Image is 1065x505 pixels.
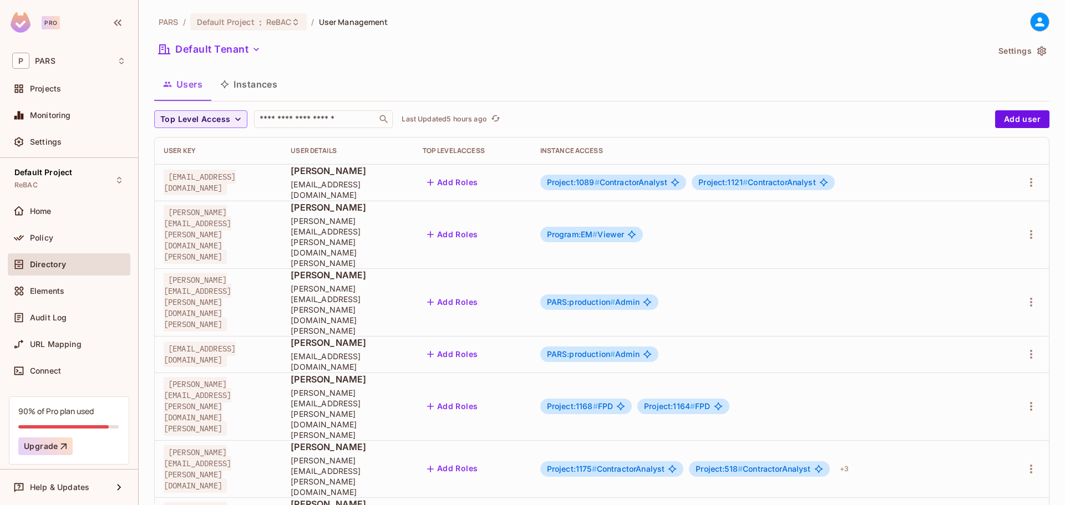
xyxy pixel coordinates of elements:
[319,17,388,27] span: User Management
[30,340,82,349] span: URL Mapping
[547,350,640,359] span: Admin
[547,464,597,473] span: Project:1175
[291,179,404,200] span: [EMAIL_ADDRESS][DOMAIN_NAME]
[164,377,231,436] span: [PERSON_NAME][EMAIL_ADDRESS][PERSON_NAME][DOMAIN_NAME][PERSON_NAME]
[30,111,71,120] span: Monitoring
[547,349,615,359] span: PARS:production
[291,146,404,155] div: User Details
[291,351,404,372] span: [EMAIL_ADDRESS][DOMAIN_NAME]
[698,178,816,187] span: ContractorAnalyst
[547,402,613,411] span: FPD
[211,70,286,98] button: Instances
[291,201,404,213] span: [PERSON_NAME]
[696,465,810,473] span: ContractorAnalyst
[423,146,523,155] div: Top Level Access
[154,40,265,58] button: Default Tenant
[266,17,292,27] span: ReBAC
[540,146,990,155] div: Instance Access
[30,84,61,93] span: Projects
[698,177,748,187] span: Project:1121
[30,137,62,146] span: Settings
[14,181,38,190] span: ReBAC
[164,205,231,264] span: [PERSON_NAME][EMAIL_ADDRESS][PERSON_NAME][DOMAIN_NAME][PERSON_NAME]
[743,177,748,187] span: #
[159,17,179,27] span: the active workspace
[995,110,1049,128] button: Add user
[160,113,230,126] span: Top Level Access
[994,42,1049,60] button: Settings
[12,53,29,69] span: P
[291,336,404,349] span: [PERSON_NAME]
[14,168,72,177] span: Default Project
[258,18,262,27] span: :
[164,445,231,493] span: [PERSON_NAME][EMAIL_ADDRESS][PERSON_NAME][DOMAIN_NAME]
[595,177,600,187] span: #
[547,177,600,187] span: Project:1089
[18,406,94,416] div: 90% of Pro plan used
[291,165,404,177] span: [PERSON_NAME]
[547,229,598,239] span: Program:EM
[593,401,598,411] span: #
[487,113,503,126] span: Click to refresh data
[164,273,231,331] span: [PERSON_NAME][EMAIL_ADDRESS][PERSON_NAME][DOMAIN_NAME][PERSON_NAME]
[30,366,61,375] span: Connect
[690,401,695,411] span: #
[30,483,89,492] span: Help & Updates
[402,115,486,124] p: Last Updated 5 hours ago
[610,349,615,359] span: #
[35,57,55,65] span: Workspace: PARS
[644,401,695,411] span: Project:1164
[291,216,404,268] span: [PERSON_NAME][EMAIL_ADDRESS][PERSON_NAME][DOMAIN_NAME][PERSON_NAME]
[423,460,483,478] button: Add Roles
[30,260,66,269] span: Directory
[696,464,743,473] span: Project:518
[291,269,404,281] span: [PERSON_NAME]
[183,17,186,27] li: /
[154,110,247,128] button: Top Level Access
[423,345,483,363] button: Add Roles
[423,174,483,191] button: Add Roles
[644,402,710,411] span: FPD
[547,178,668,187] span: ContractorAnalyst
[489,113,503,126] button: refresh
[11,12,31,33] img: SReyMgAAAABJRU5ErkJggg==
[423,397,483,415] button: Add Roles
[547,230,625,239] span: Viewer
[592,464,597,473] span: #
[547,465,665,473] span: ContractorAnalyst
[592,229,597,239] span: #
[18,437,73,455] button: Upgrade
[291,373,404,385] span: [PERSON_NAME]
[423,226,483,243] button: Add Roles
[164,170,236,195] span: [EMAIL_ADDRESS][DOMAIN_NAME]
[311,17,314,27] li: /
[154,70,211,98] button: Users
[547,298,640,307] span: Admin
[164,146,273,155] div: User Key
[738,464,743,473] span: #
[547,297,615,307] span: PARS:production
[30,313,67,322] span: Audit Log
[291,441,404,453] span: [PERSON_NAME]
[610,297,615,307] span: #
[423,293,483,311] button: Add Roles
[30,207,52,216] span: Home
[30,287,64,295] span: Elements
[835,460,853,478] div: + 3
[164,341,236,367] span: [EMAIL_ADDRESS][DOMAIN_NAME]
[30,233,53,242] span: Policy
[197,17,255,27] span: Default Project
[291,283,404,336] span: [PERSON_NAME][EMAIL_ADDRESS][PERSON_NAME][DOMAIN_NAME][PERSON_NAME]
[547,401,598,411] span: Project:1168
[42,16,60,29] div: Pro
[291,387,404,440] span: [PERSON_NAME][EMAIL_ADDRESS][PERSON_NAME][DOMAIN_NAME][PERSON_NAME]
[491,114,500,125] span: refresh
[291,455,404,497] span: [PERSON_NAME][EMAIL_ADDRESS][PERSON_NAME][DOMAIN_NAME]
